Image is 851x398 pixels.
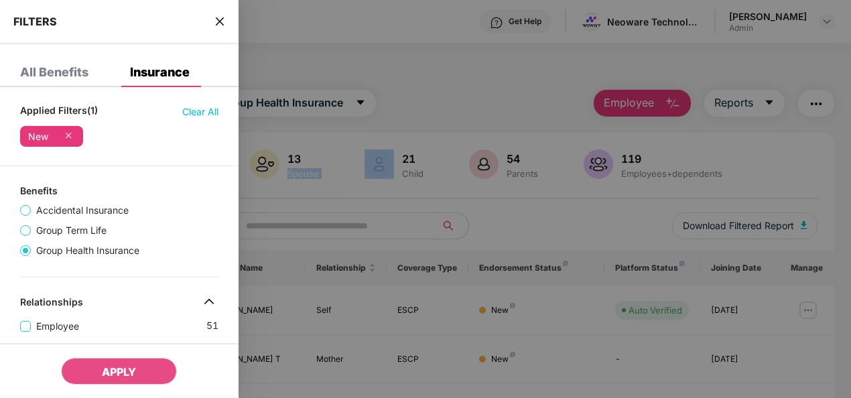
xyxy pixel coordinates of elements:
span: APPLY [102,365,136,379]
span: Applied Filters(1) [20,105,98,119]
span: FILTERS [13,15,57,28]
span: Employee [31,319,84,334]
div: Insurance [130,66,190,79]
div: Relationships [20,296,83,312]
div: All Benefits [20,66,88,79]
button: APPLY [61,358,177,385]
span: Group Term Life [31,223,112,238]
span: close [214,15,225,28]
span: Clear All [182,105,218,119]
span: 51 [206,318,218,334]
img: svg+xml;base64,PHN2ZyB4bWxucz0iaHR0cDovL3d3dy53My5vcmcvMjAwMC9zdmciIHdpZHRoPSIzMiIgaGVpZ2h0PSIzMi... [198,291,220,312]
span: Accidental Insurance [31,203,134,218]
div: New [28,131,48,142]
span: Group Health Insurance [31,243,145,258]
